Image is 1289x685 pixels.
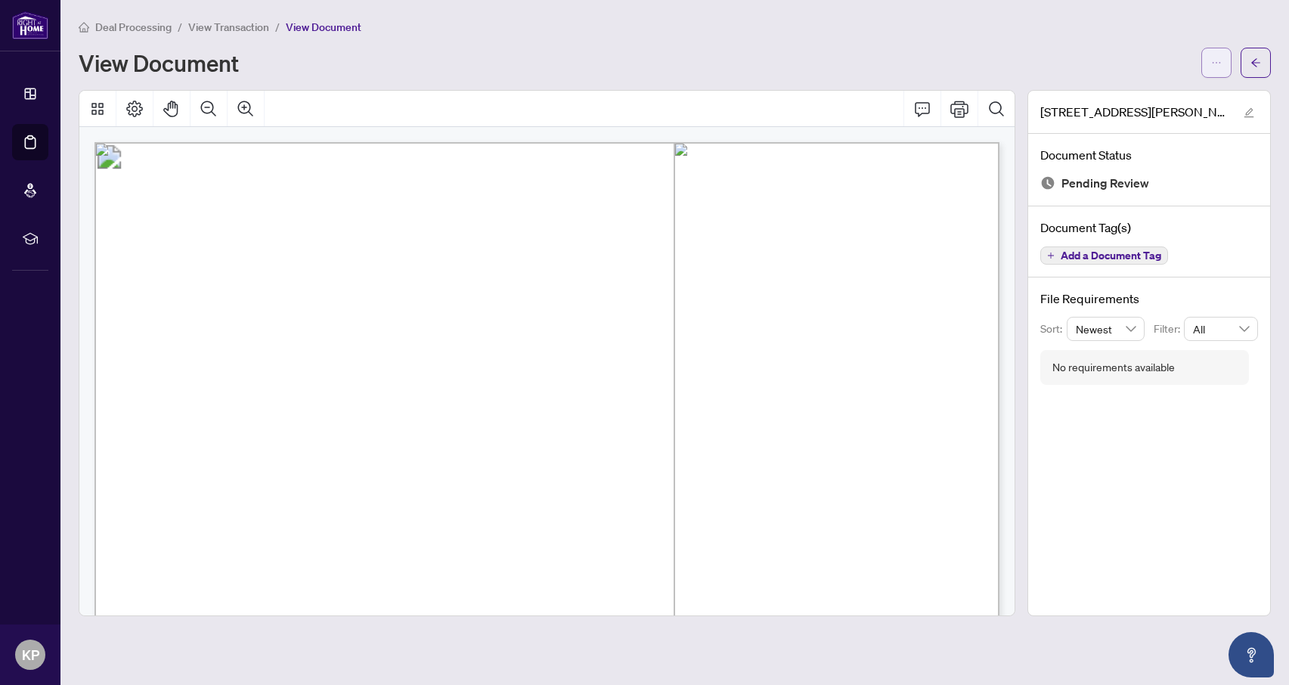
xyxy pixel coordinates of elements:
img: logo [12,11,48,39]
span: home [79,22,89,33]
span: Deal Processing [95,20,172,34]
h1: View Document [79,51,239,75]
div: No requirements available [1052,359,1175,376]
h4: Document Status [1040,146,1258,164]
span: [STREET_ADDRESS][PERSON_NAME]-Trade Sheet-[PERSON_NAME] to Review.pdf [1040,103,1229,121]
li: / [275,18,280,36]
span: arrow-left [1250,57,1261,68]
p: Filter: [1154,321,1184,337]
span: View Transaction [188,20,269,34]
button: Open asap [1229,632,1274,677]
span: ellipsis [1211,57,1222,68]
span: All [1193,318,1249,340]
span: View Document [286,20,361,34]
span: edit [1244,107,1254,118]
span: Pending Review [1061,173,1149,194]
span: Newest [1076,318,1136,340]
h4: Document Tag(s) [1040,219,1258,237]
span: KP [22,644,39,665]
h4: File Requirements [1040,290,1258,308]
span: plus [1047,252,1055,259]
p: Sort: [1040,321,1067,337]
li: / [178,18,182,36]
span: Add a Document Tag [1061,250,1161,261]
img: Document Status [1040,175,1055,191]
button: Add a Document Tag [1040,246,1168,265]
